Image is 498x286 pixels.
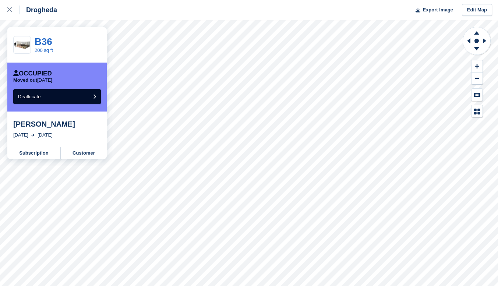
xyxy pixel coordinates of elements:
img: 200-sqft-unit%20(4).jpg [14,39,31,52]
a: Customer [61,147,107,159]
button: Map Legend [471,105,483,117]
a: Edit Map [462,4,492,16]
div: [DATE] [13,131,28,139]
a: 200 sq ft [35,47,53,53]
button: Export Image [411,4,453,16]
button: Keyboard Shortcuts [471,89,483,101]
div: [PERSON_NAME] [13,120,101,128]
div: [DATE] [38,131,53,139]
div: Occupied [13,70,52,77]
p: [DATE] [13,77,52,83]
img: arrow-right-light-icn-cde0832a797a2874e46488d9cf13f60e5c3a73dbe684e267c42b8395dfbc2abf.svg [31,134,35,137]
span: Deallocate [18,94,40,99]
a: B36 [35,36,52,47]
div: Drogheda [20,6,57,14]
button: Deallocate [13,89,101,104]
span: Export Image [423,6,453,14]
button: Zoom In [471,60,483,73]
span: Moved out [13,77,37,83]
button: Zoom Out [471,73,483,85]
a: Subscription [7,147,61,159]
